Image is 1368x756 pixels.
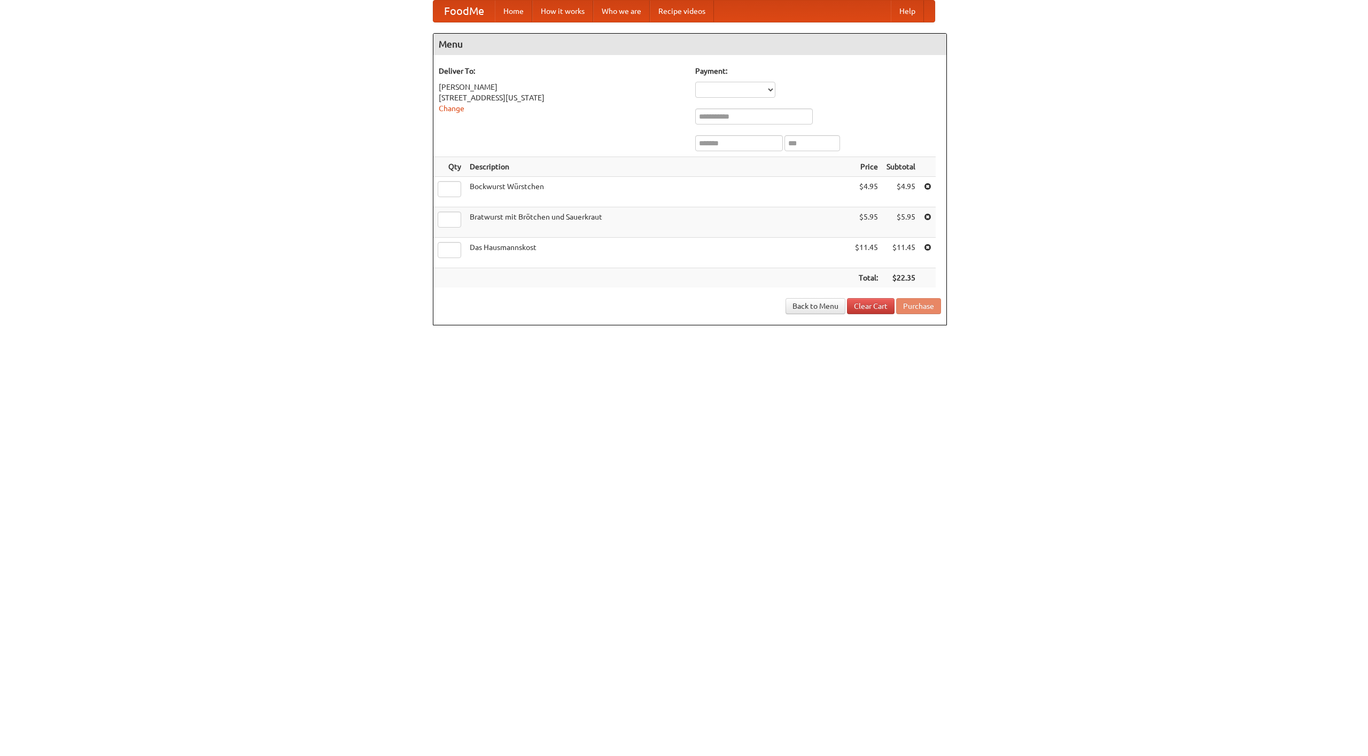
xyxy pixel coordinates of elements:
[896,298,941,314] button: Purchase
[465,238,851,268] td: Das Hausmannskost
[433,1,495,22] a: FoodMe
[439,66,685,76] h5: Deliver To:
[439,104,464,113] a: Change
[882,157,920,177] th: Subtotal
[851,268,882,288] th: Total:
[593,1,650,22] a: Who we are
[695,66,941,76] h5: Payment:
[882,207,920,238] td: $5.95
[532,1,593,22] a: How it works
[465,207,851,238] td: Bratwurst mit Brötchen und Sauerkraut
[882,177,920,207] td: $4.95
[433,34,946,55] h4: Menu
[786,298,845,314] a: Back to Menu
[851,238,882,268] td: $11.45
[439,82,685,92] div: [PERSON_NAME]
[847,298,895,314] a: Clear Cart
[891,1,924,22] a: Help
[650,1,714,22] a: Recipe videos
[882,268,920,288] th: $22.35
[495,1,532,22] a: Home
[465,157,851,177] th: Description
[433,157,465,177] th: Qty
[851,177,882,207] td: $4.95
[465,177,851,207] td: Bockwurst Würstchen
[851,157,882,177] th: Price
[439,92,685,103] div: [STREET_ADDRESS][US_STATE]
[851,207,882,238] td: $5.95
[882,238,920,268] td: $11.45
